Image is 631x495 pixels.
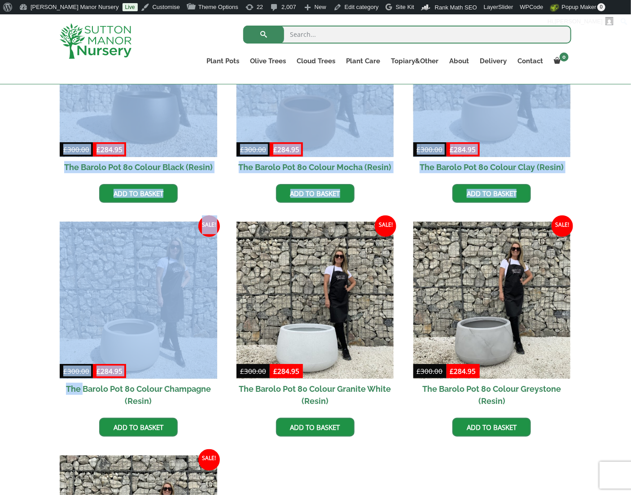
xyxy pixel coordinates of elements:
h2: The Barolo Pot 80 Colour Mocha (Resin) [237,157,394,177]
span: Sale! [375,215,396,237]
span: £ [63,145,67,154]
a: Live [123,3,138,11]
span: £ [273,367,277,376]
bdi: 300.00 [417,367,443,376]
a: Add to basket: “The Barolo Pot 80 Colour Black (Resin)” [99,184,178,203]
bdi: 284.95 [96,367,123,376]
span: £ [96,145,101,154]
span: Rank Math SEO [435,4,477,11]
h2: The Barolo Pot 80 Colour Champagne (Resin) [60,379,217,411]
a: Add to basket: “The Barolo Pot 80 Colour Champagne (Resin)” [99,418,178,437]
img: The Barolo Pot 80 Colour Greystone (Resin) [413,222,571,379]
input: Search... [243,26,571,44]
span: Sale! [198,449,220,471]
a: Contact [512,55,548,67]
a: Olive Trees [245,55,291,67]
img: The Barolo Pot 80 Colour Granite White (Resin) [237,222,394,379]
a: About [444,55,474,67]
h2: The Barolo Pot 80 Colour Clay (Resin) [413,157,571,177]
bdi: 284.95 [273,367,299,376]
a: Add to basket: “The Barolo Pot 80 Colour Mocha (Resin)” [276,184,355,203]
a: Delivery [474,55,512,67]
img: The Barolo Pot 80 Colour Champagne (Resin) [60,222,217,379]
bdi: 300.00 [417,145,443,154]
span: 0 [597,3,605,11]
span: £ [240,145,244,154]
a: Cloud Trees [291,55,341,67]
bdi: 284.95 [96,145,123,154]
span: £ [96,367,101,376]
bdi: 284.95 [273,145,299,154]
a: Plant Care [341,55,386,67]
span: 0 [560,53,569,61]
span: [PERSON_NAME] [555,18,603,25]
span: Site Kit [396,4,414,10]
a: Add to basket: “The Barolo Pot 80 Colour Greystone (Resin)” [452,418,531,437]
a: Sale! The Barolo Pot 80 Colour Greystone (Resin) [413,222,571,412]
span: £ [240,367,244,376]
bdi: 300.00 [240,367,266,376]
a: Sale! The Barolo Pot 80 Colour Granite White (Resin) [237,222,394,412]
a: Add to basket: “The Barolo Pot 80 Colour Granite White (Resin)” [276,418,355,437]
span: Sale! [198,215,220,237]
bdi: 284.95 [450,145,476,154]
span: £ [63,367,67,376]
a: 0 [548,55,571,67]
a: Topiary&Other [386,55,444,67]
span: Sale! [552,215,573,237]
bdi: 300.00 [63,367,89,376]
a: Hi, [544,14,617,29]
span: £ [450,145,454,154]
bdi: 300.00 [240,145,266,154]
a: Add to basket: “The Barolo Pot 80 Colour Clay (Resin)” [452,184,531,203]
h2: The Barolo Pot 80 Colour Granite White (Resin) [237,379,394,411]
span: £ [450,367,454,376]
a: Plant Pots [201,55,245,67]
h2: The Barolo Pot 80 Colour Greystone (Resin) [413,379,571,411]
bdi: 284.95 [450,367,476,376]
span: £ [417,145,421,154]
span: £ [273,145,277,154]
a: Sale! The Barolo Pot 80 Colour Champagne (Resin) [60,222,217,412]
span: £ [417,367,421,376]
h2: The Barolo Pot 80 Colour Black (Resin) [60,157,217,177]
img: logo [60,23,131,59]
bdi: 300.00 [63,145,89,154]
